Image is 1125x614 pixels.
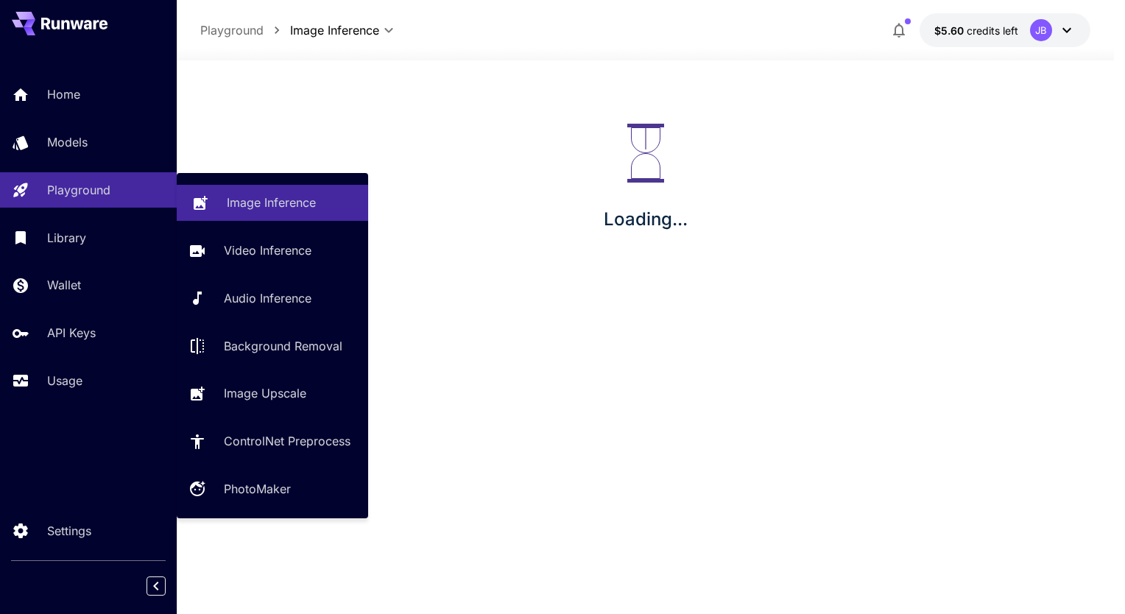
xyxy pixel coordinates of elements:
button: $5.60228 [920,13,1090,47]
a: Video Inference [177,233,368,269]
p: Home [47,85,80,103]
p: Models [47,133,88,151]
span: credits left [967,24,1018,37]
p: ControlNet Preprocess [224,432,350,450]
a: PhotoMaker [177,471,368,507]
p: Image Upscale [224,384,306,402]
a: ControlNet Preprocess [177,423,368,459]
div: Collapse sidebar [158,573,177,599]
p: Background Removal [224,337,342,355]
div: $5.60228 [934,23,1018,38]
p: Playground [200,21,264,39]
p: Library [47,229,86,247]
a: Background Removal [177,328,368,364]
p: Wallet [47,276,81,294]
p: Image Inference [227,194,316,211]
p: Loading... [604,206,688,233]
span: $5.60 [934,24,967,37]
button: Collapse sidebar [147,576,166,596]
p: API Keys [47,324,96,342]
p: Playground [47,181,110,199]
span: Image Inference [290,21,379,39]
p: Audio Inference [224,289,311,307]
p: PhotoMaker [224,480,291,498]
p: Usage [47,372,82,389]
p: Settings [47,522,91,540]
a: Audio Inference [177,280,368,317]
div: JB [1030,19,1052,41]
nav: breadcrumb [200,21,290,39]
p: Video Inference [224,241,311,259]
a: Image Upscale [177,375,368,412]
a: Image Inference [177,185,368,221]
